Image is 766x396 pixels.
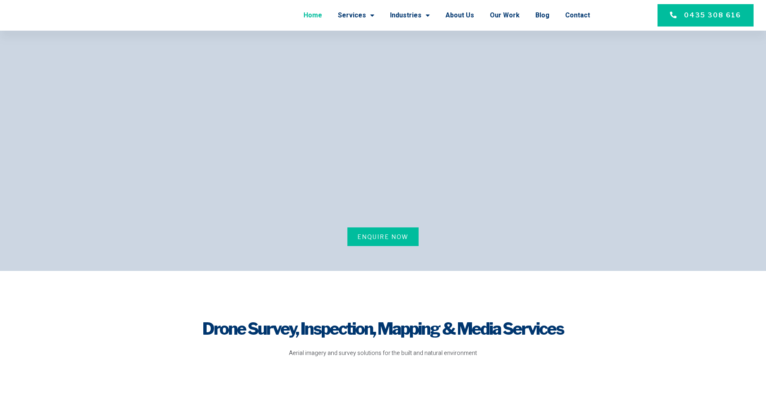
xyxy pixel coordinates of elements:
[135,317,631,340] h1: Drone Survey, Inspection, Mapping & Media Services
[684,10,741,20] span: 0435 308 616
[535,5,549,26] a: Blog
[304,5,322,26] a: Home
[135,349,631,358] p: Aerial imagery and survey solutions for the built and natural environment
[490,5,520,26] a: Our Work
[23,6,109,25] img: Final-Logo copy
[446,5,474,26] a: About Us
[658,4,754,27] a: 0435 308 616
[565,5,590,26] a: Contact
[347,227,419,246] a: Enquire Now
[338,5,374,26] a: Services
[390,5,430,26] a: Industries
[131,5,590,26] nav: Menu
[357,232,409,241] span: Enquire Now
